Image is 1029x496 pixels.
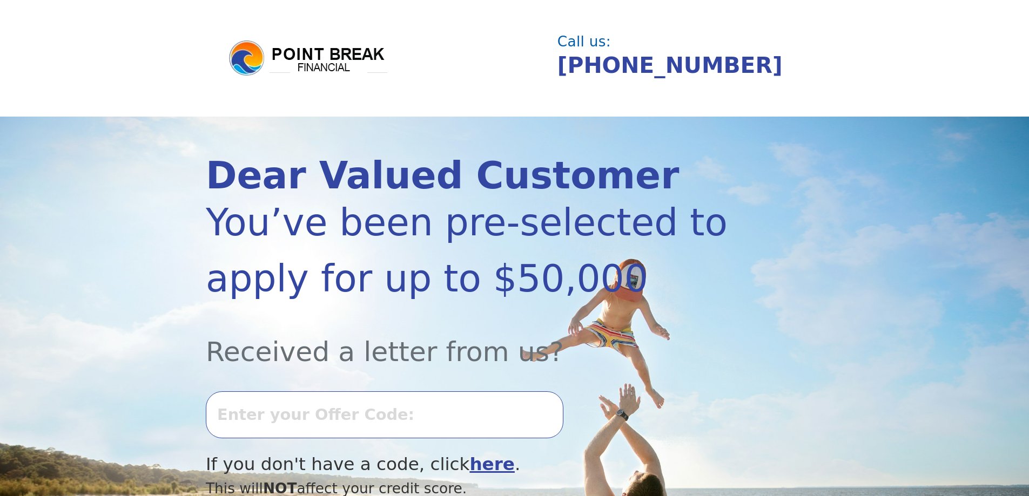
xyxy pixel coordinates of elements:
div: If you don't have a code, click . [206,451,731,478]
div: Received a letter from us? [206,307,731,372]
a: here [469,454,515,474]
img: logo.png [227,39,389,78]
div: Call us: [557,35,815,49]
div: You’ve been pre-selected to apply for up to $50,000 [206,194,731,307]
a: [PHONE_NUMBER] [557,52,783,78]
div: Dear Valued Customer [206,157,731,194]
input: Enter your Offer Code: [206,391,563,438]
